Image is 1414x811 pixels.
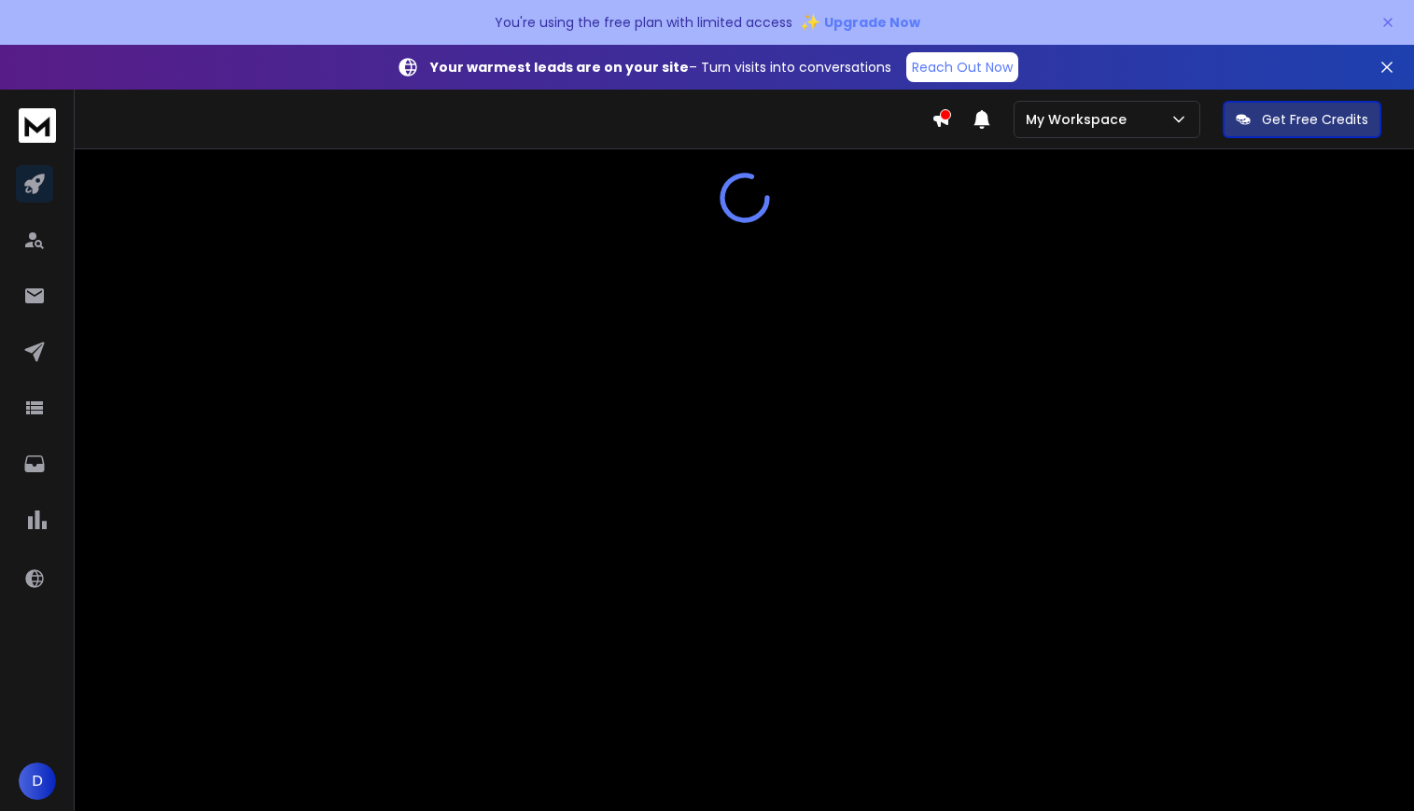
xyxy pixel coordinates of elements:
[824,13,920,32] span: Upgrade Now
[19,762,56,800] button: D
[800,4,920,41] button: ✨Upgrade Now
[495,13,792,32] p: You're using the free plan with limited access
[912,58,1013,77] p: Reach Out Now
[1026,110,1134,129] p: My Workspace
[19,108,56,143] img: logo
[430,58,891,77] p: – Turn visits into conversations
[430,58,689,77] strong: Your warmest leads are on your site
[1223,101,1381,138] button: Get Free Credits
[1262,110,1368,129] p: Get Free Credits
[906,52,1018,82] a: Reach Out Now
[800,9,820,35] span: ✨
